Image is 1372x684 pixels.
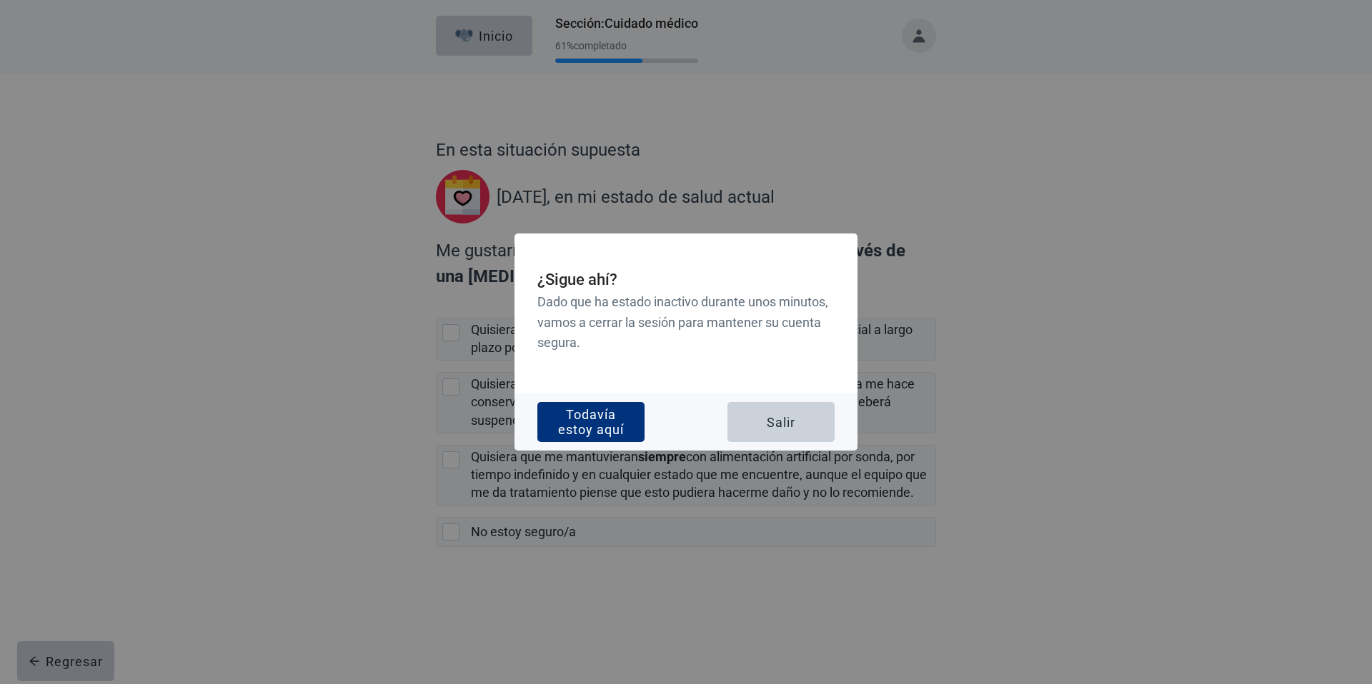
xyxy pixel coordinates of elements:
[727,402,835,442] button: Salir
[537,268,835,293] h2: ¿Sigue ahí?
[549,415,633,429] div: Todavía estoy aquí
[537,292,835,353] h3: Dado que ha estado inactivo durante unos minutos, vamos a cerrar la sesión para mantener su cuent...
[537,402,645,442] button: Todavía estoy aquí
[767,415,795,429] div: Salir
